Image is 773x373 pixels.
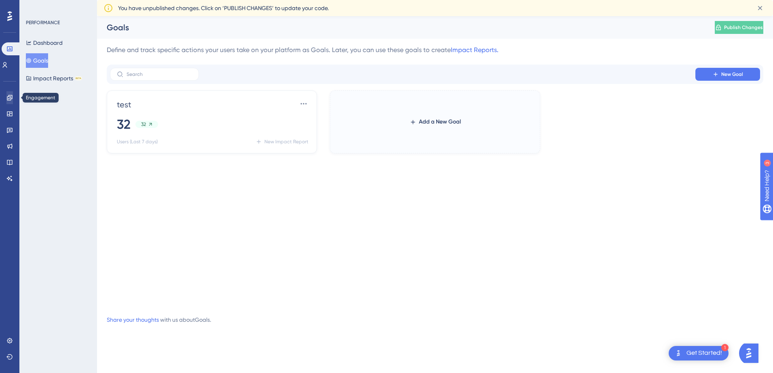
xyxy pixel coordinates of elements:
[127,71,192,77] input: Search
[721,344,729,351] div: 1
[56,4,59,10] div: 3
[739,341,763,365] iframe: UserGuiding AI Assistant Launcher
[19,2,51,12] span: Need Help?
[397,115,474,129] button: Add a New Goal
[451,46,498,54] a: Impact Reports.
[686,349,722,358] div: Get Started!
[695,68,760,81] button: New Goal
[26,53,48,68] button: Goals
[117,115,131,133] span: 32
[724,24,763,31] span: Publish Changes
[107,22,695,33] div: Goals
[419,117,461,127] span: Add a New Goal
[117,138,158,145] span: Users (Last 7 days)
[674,348,683,358] img: launcher-image-alternative-text
[26,36,63,50] button: Dashboard
[264,138,308,145] span: New Impact Report
[26,19,60,26] div: PERFORMANCE
[141,121,146,128] span: 32
[669,346,729,360] div: Open Get Started! checklist, remaining modules: 1
[117,99,131,110] span: test
[715,21,763,34] button: Publish Changes
[107,315,211,325] div: with us about Goals .
[107,45,763,55] div: Define and track specific actions your users take on your platform as Goals. Later, you can use t...
[721,71,743,78] span: New Goal
[118,3,329,13] span: You have unpublished changes. Click on ‘PUBLISH CHANGES’ to update your code.
[107,316,159,323] a: Share your thoughts
[253,135,310,148] button: New Impact Report
[26,71,82,86] button: Impact ReportsBETA
[75,76,82,80] div: BETA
